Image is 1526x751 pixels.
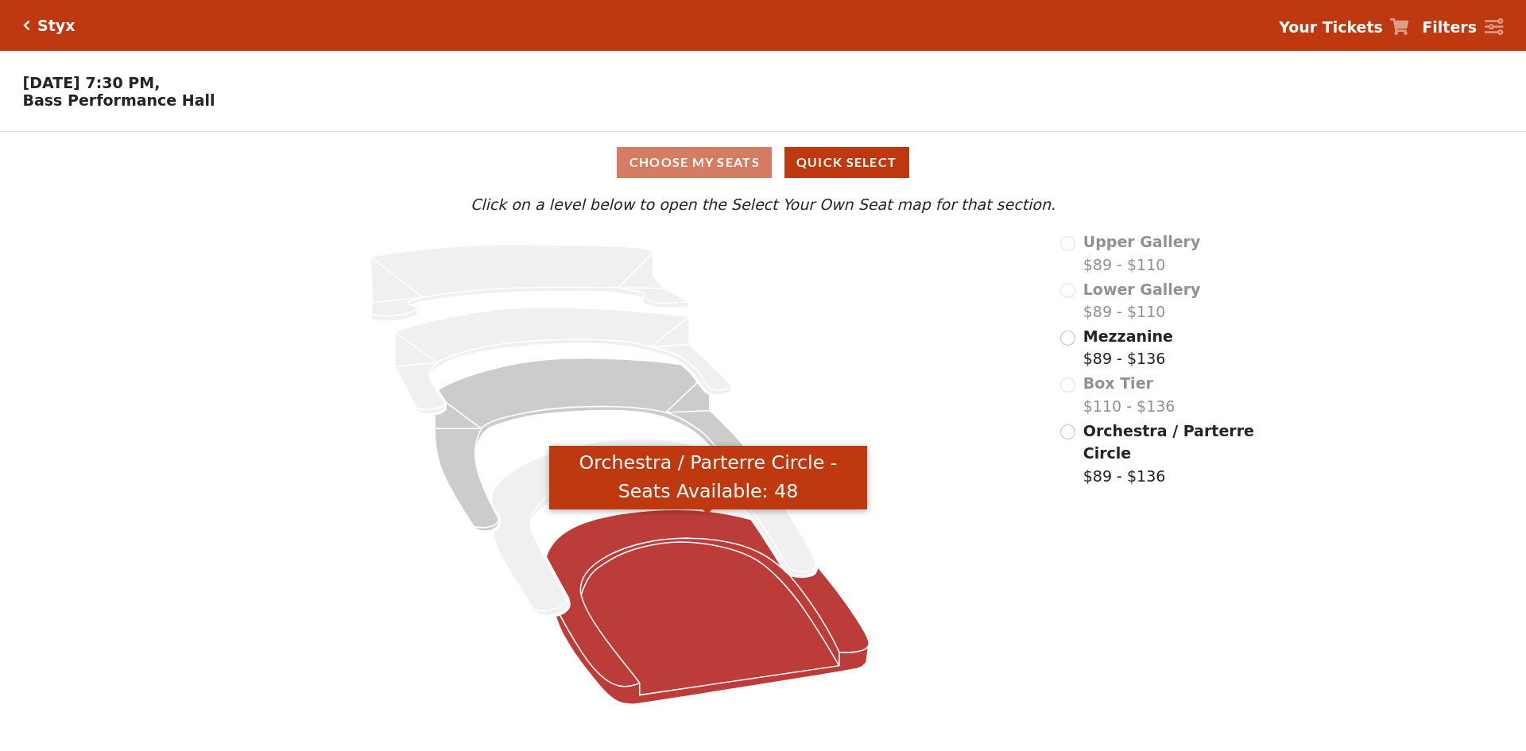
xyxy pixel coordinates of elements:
span: Box Tier [1083,374,1153,392]
strong: Filters [1422,18,1477,36]
path: Upper Gallery - Seats Available: 0 [370,245,689,321]
span: Orchestra / Parterre Circle [1083,422,1254,463]
label: $89 - $110 [1083,278,1201,323]
path: Orchestra / Parterre Circle - Seats Available: 48 [547,509,870,704]
span: Mezzanine [1083,327,1173,345]
label: $89 - $110 [1083,230,1201,276]
a: Click here to go back to filters [23,20,30,31]
span: Upper Gallery [1083,233,1201,250]
p: Click on a level below to open the Select Your Own Seat map for that section. [202,193,1324,216]
a: Filters [1422,16,1503,39]
h5: Styx [37,17,75,35]
label: $89 - $136 [1083,325,1173,370]
strong: Your Tickets [1279,18,1383,36]
label: $110 - $136 [1083,372,1175,417]
span: Lower Gallery [1083,281,1201,298]
label: $89 - $136 [1083,420,1257,488]
div: Orchestra / Parterre Circle - Seats Available: 48 [549,446,867,510]
button: Quick Select [784,147,909,178]
a: Your Tickets [1279,16,1409,39]
path: Lower Gallery - Seats Available: 0 [395,308,732,414]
